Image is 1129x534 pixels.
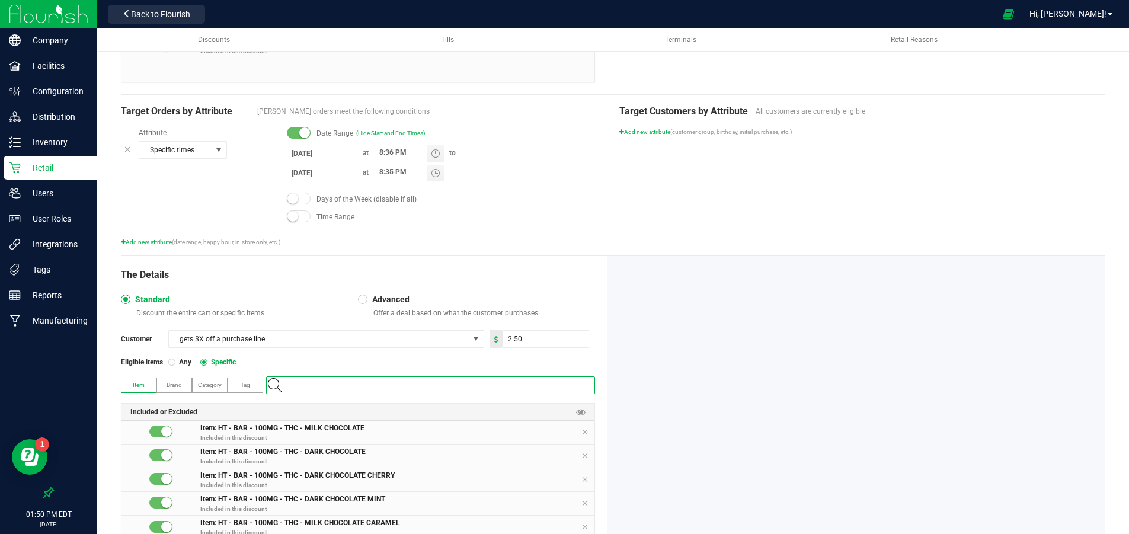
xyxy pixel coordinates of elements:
[581,449,589,463] span: Remove
[35,437,49,452] iframe: Resource center unread badge
[169,331,469,347] span: gets $X off a purchase line
[121,239,172,245] span: Add new attribute
[287,146,358,161] input: Start Date
[9,213,21,225] inline-svg: User Roles
[121,357,168,367] span: Eligible items
[581,425,589,439] span: Remove
[21,263,92,277] p: Tags
[21,288,92,302] p: Reports
[21,237,92,251] p: Integrations
[175,357,191,367] span: Any
[121,268,595,282] div: The Details
[21,212,92,226] p: User Roles
[43,487,55,498] label: Pin the sidebar to full width on large screens
[139,142,212,158] span: Specific times
[172,239,280,245] span: (date range, happy hour, in-store only, etc.)
[441,36,454,44] span: Tills
[200,481,594,490] p: Included in this discount
[581,472,589,487] span: Remove
[200,433,594,442] p: Included in this discount
[21,110,92,124] p: Distribution
[9,289,21,301] inline-svg: Reports
[427,165,444,181] span: Toggle time list
[9,136,21,148] inline-svg: Inventory
[316,128,353,139] span: Date Range
[756,106,1093,117] span: All customers are currently eligible
[367,294,410,305] span: Advanced
[1029,9,1106,18] span: Hi, [PERSON_NAME]!
[257,106,595,117] span: [PERSON_NAME] orders meet the following conditions
[167,382,182,388] span: Brand
[576,407,586,418] span: Preview
[198,36,230,44] span: Discounts
[373,165,427,180] input: Toggle time list
[207,357,236,367] span: Specific
[373,145,427,160] input: Toggle time list
[9,315,21,327] inline-svg: Manufacturing
[581,496,589,510] span: Remove
[358,149,373,157] span: at
[287,165,358,180] input: End Date
[670,129,792,135] span: (customer group, birthday, initial purchase, etc.)
[200,504,594,513] p: Included in this discount
[268,378,282,392] inline-svg: Search
[12,439,47,475] iframe: Resource center
[21,135,92,149] p: Inventory
[21,33,92,47] p: Company
[444,149,460,157] span: to
[503,331,589,347] input: Discount
[200,517,400,527] span: Item: HT - BAR - 100MG - THC - MILK CHOCOLATE CARAMEL
[200,446,366,456] span: Item: HT - BAR - 100MG - THC - DARK CHOCOLATE
[9,34,21,46] inline-svg: Company
[9,264,21,276] inline-svg: Tags
[369,308,595,318] p: Offer a deal based on what the customer purchases
[200,469,395,479] span: Item: HT - BAR - 100MG - THC - DARK CHOCOLATE CHERRY
[9,111,21,123] inline-svg: Distribution
[891,36,938,44] span: Retail Reasons
[200,493,385,503] span: Item: HT - BAR - 100MG - THC - DARK CHOCOLATE MINT
[995,2,1022,25] span: Open Ecommerce Menu
[619,129,670,135] span: Add new attribute
[241,382,250,388] span: Tag
[198,382,222,388] span: Category
[121,104,251,119] span: Target Orders by Attribute
[139,127,275,138] label: Attribute
[131,9,190,19] span: Back to Flourish
[21,314,92,328] p: Manufacturing
[130,294,170,305] span: Standard
[9,187,21,199] inline-svg: Users
[358,168,373,177] span: at
[21,161,92,175] p: Retail
[133,382,145,388] span: Item
[121,334,168,344] span: Customer
[316,212,354,222] span: Time Range
[427,145,444,162] span: Toggle time list
[200,422,364,432] span: Item: HT - BAR - 100MG - THC - MILK CHOCOLATE
[108,5,205,24] button: Back to Flourish
[665,36,696,44] span: Terminals
[279,377,594,394] input: Search by item name, retail display name, SKU, or part number
[9,85,21,97] inline-svg: Configuration
[5,509,92,520] p: 01:50 PM EDT
[9,162,21,174] inline-svg: Retail
[21,186,92,200] p: Users
[21,59,92,73] p: Facilities
[9,60,21,72] inline-svg: Facilities
[619,104,750,119] span: Target Customers by Attribute
[132,308,358,318] p: Discount the entire cart or specific items
[5,520,92,529] p: [DATE]
[21,84,92,98] p: Configuration
[316,194,417,204] span: Days of the Week (disable if all)
[200,457,594,466] p: Included in this discount
[9,238,21,250] inline-svg: Integrations
[121,404,594,421] div: Included or Excluded
[581,520,589,534] span: Remove
[356,129,425,138] span: (Hide Start and End Times)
